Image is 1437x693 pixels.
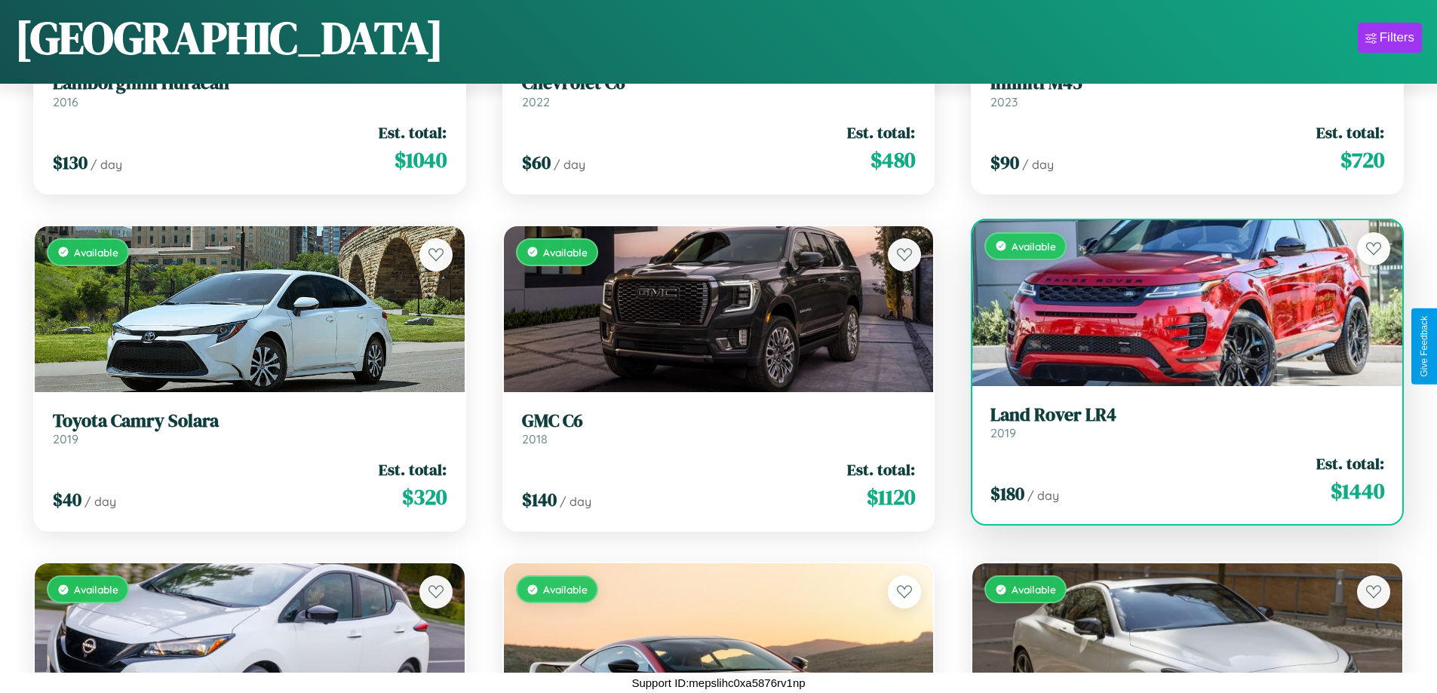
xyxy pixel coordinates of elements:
span: / day [1027,488,1059,503]
span: / day [554,157,585,172]
span: $ 1440 [1331,476,1384,506]
span: Est. total: [379,121,447,143]
span: / day [560,494,591,509]
h3: Infiniti M45 [990,72,1384,94]
span: Available [74,246,118,259]
span: $ 130 [53,150,88,175]
span: Est. total: [379,458,447,480]
span: $ 720 [1340,145,1384,175]
span: Available [1012,240,1056,253]
span: 2019 [990,425,1016,440]
h3: Lamborghini Huracan [53,72,447,94]
span: Est. total: [847,121,915,143]
a: Lamborghini Huracan2016 [53,72,447,109]
span: Available [1012,583,1056,596]
span: $ 320 [402,482,447,512]
span: Available [543,583,588,596]
h3: Chevrolet C6 [522,72,916,94]
h3: Land Rover LR4 [990,404,1384,426]
p: Support ID: mepslihc0xa5876rv1np [631,673,805,693]
span: $ 60 [522,150,551,175]
span: $ 140 [522,487,557,512]
h1: [GEOGRAPHIC_DATA] [15,7,444,69]
div: Filters [1380,30,1414,45]
span: $ 1120 [867,482,915,512]
span: $ 40 [53,487,81,512]
div: Give Feedback [1419,316,1429,377]
span: 2016 [53,94,78,109]
a: Toyota Camry Solara2019 [53,410,447,447]
a: Infiniti M452023 [990,72,1384,109]
span: Available [74,583,118,596]
a: GMC C62018 [522,410,916,447]
h3: GMC C6 [522,410,916,432]
span: Est. total: [847,458,915,480]
span: Est. total: [1316,452,1384,474]
span: 2023 [990,94,1018,109]
span: Available [543,246,588,259]
span: 2019 [53,431,78,446]
button: Filters [1358,23,1422,53]
span: 2022 [522,94,550,109]
span: $ 180 [990,481,1024,506]
span: $ 480 [870,145,915,175]
h3: Toyota Camry Solara [53,410,447,432]
span: / day [1022,157,1054,172]
span: $ 90 [990,150,1019,175]
span: / day [91,157,122,172]
a: Land Rover LR42019 [990,404,1384,441]
a: Chevrolet C62022 [522,72,916,109]
span: $ 1040 [395,145,447,175]
span: 2018 [522,431,548,446]
span: / day [84,494,116,509]
span: Est. total: [1316,121,1384,143]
